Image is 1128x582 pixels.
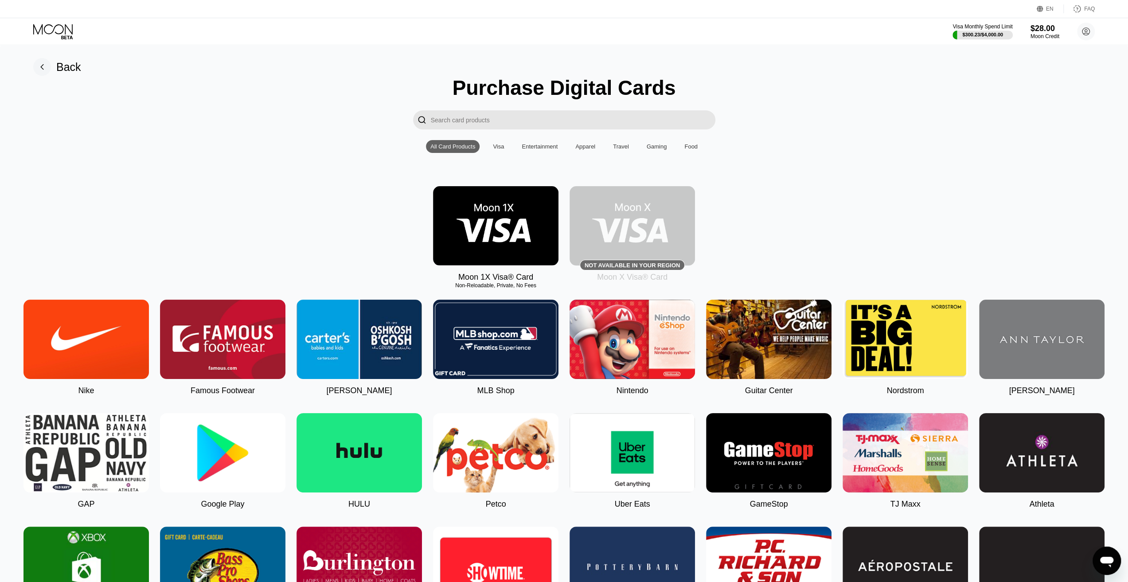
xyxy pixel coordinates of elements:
div: EN [1046,6,1054,12]
div: All Card Products [426,140,480,153]
div:  [413,110,431,129]
div: $300.23 / $4,000.00 [962,32,1003,37]
div:  [418,115,426,125]
div: Purchase Digital Cards [453,76,676,100]
div: [PERSON_NAME] [326,386,392,395]
div: Moon Credit [1030,33,1059,39]
div: $28.00Moon Credit [1030,24,1059,39]
div: Gaming [647,143,667,150]
div: Food [684,143,698,150]
div: Back [56,61,81,74]
input: Search card products [431,110,715,129]
div: Travel [609,140,633,153]
div: Travel [613,143,629,150]
div: Nordstrom [886,386,924,395]
div: Food [680,140,702,153]
div: All Card Products [430,143,475,150]
div: FAQ [1084,6,1095,12]
div: FAQ [1064,4,1095,13]
div: Moon X Visa® Card [597,273,667,282]
div: Moon 1X Visa® Card [458,273,533,282]
div: TJ Maxx [890,500,920,509]
div: Gaming [642,140,671,153]
div: Entertainment [517,140,562,153]
div: Uber Eats [614,500,650,509]
div: Google Play [201,500,244,509]
div: MLB Shop [477,386,514,395]
div: Apparel [571,140,600,153]
div: [PERSON_NAME] [1009,386,1074,395]
div: HULU [348,500,370,509]
div: Nike [78,386,94,395]
div: $28.00 [1030,24,1059,33]
div: Entertainment [522,143,558,150]
div: Not available in your region [585,262,680,269]
div: Not available in your region [570,186,695,266]
div: Guitar Center [745,386,792,395]
div: Visa [488,140,508,153]
div: Apparel [575,143,595,150]
div: Petco [485,500,506,509]
div: EN [1037,4,1064,13]
div: Visa Monthly Spend Limit$300.23/$4,000.00 [952,23,1012,39]
iframe: Button to launch messaging window, conversation in progress [1093,547,1121,575]
div: GameStop [749,500,788,509]
div: Visa [493,143,504,150]
div: Back [33,58,81,76]
div: Non-Reloadable, Private, No Fees [433,282,558,289]
div: Athleta [1029,500,1054,509]
div: GAP [78,500,94,509]
div: Famous Footwear [191,386,255,395]
div: Visa Monthly Spend Limit [952,23,1012,30]
div: Nintendo [616,386,648,395]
